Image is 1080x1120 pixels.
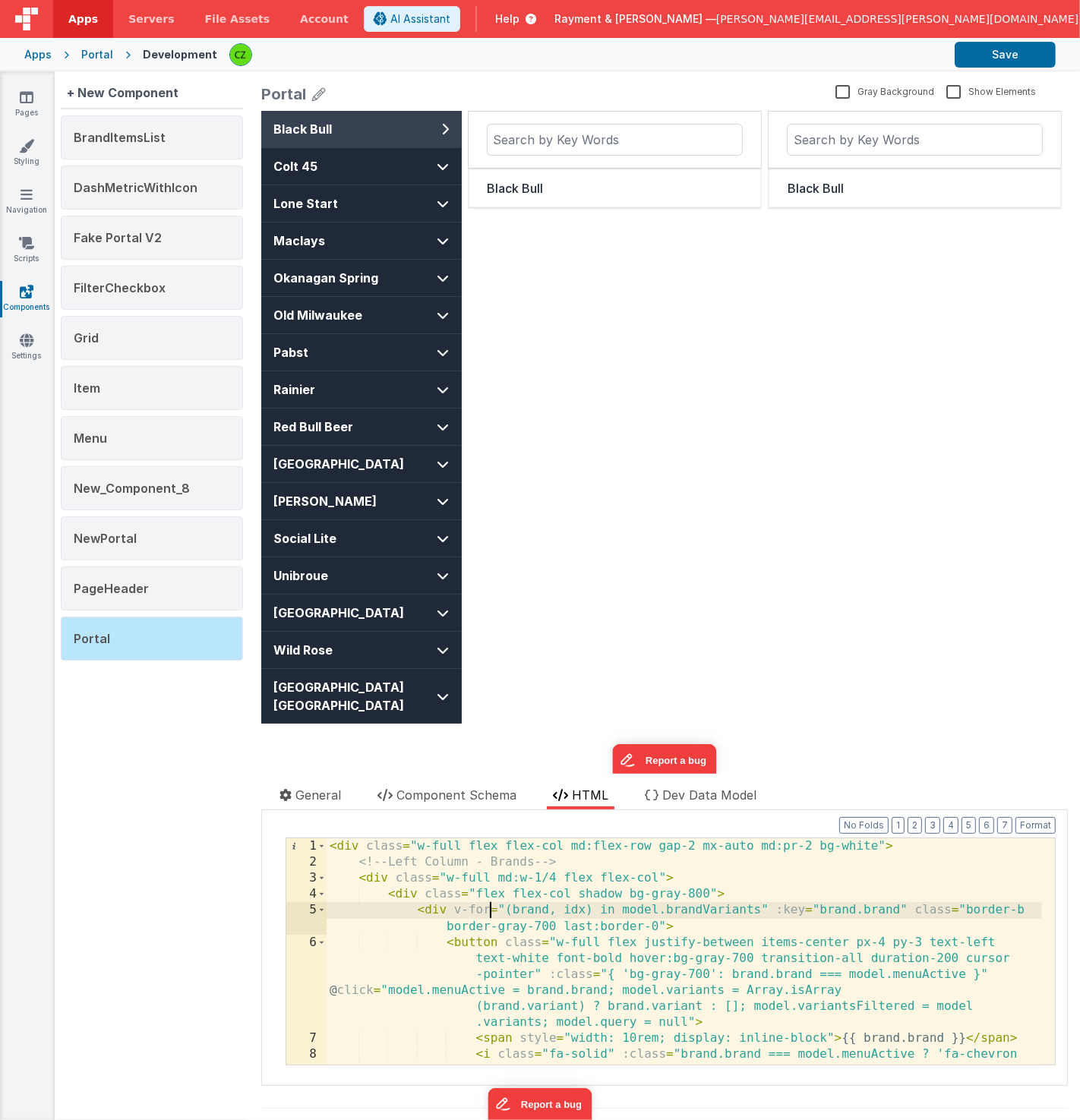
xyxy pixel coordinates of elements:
[12,418,134,437] span: Social Lite
[286,902,327,934] div: 5
[74,280,166,295] span: FilterCheckbox
[143,47,217,62] div: Development
[286,838,327,854] div: 1
[68,11,98,27] span: Apps
[61,77,185,108] div: + New Component
[286,870,327,886] div: 3
[390,11,450,27] span: AI Assistant
[495,11,519,27] span: Help
[12,84,134,102] span: Lone Start
[364,6,460,32] button: AI Assistant
[835,84,934,98] label: Gray Background
[892,817,905,834] button: 1
[81,47,113,62] div: Portal
[286,1030,327,1046] div: 7
[12,158,134,176] span: Okanagan Spring
[925,817,940,834] button: 3
[261,84,306,105] div: Portal
[74,631,110,646] span: Portal
[716,11,1078,27] span: [PERSON_NAME][EMAIL_ADDRESS][PERSON_NAME][DOMAIN_NAME]
[74,130,166,145] span: BrandItemsList
[295,787,341,803] span: General
[526,68,781,87] div: Black Bull
[908,817,922,834] button: 2
[526,13,782,45] input: Search by Key Words
[962,817,976,834] button: 5
[74,481,190,496] span: New_Component_8
[572,787,608,803] span: HTML
[12,381,134,399] span: [PERSON_NAME]
[226,13,482,45] input: Search by Key Words
[128,11,174,27] span: Servers
[554,11,716,27] span: Rayment & [PERSON_NAME] —
[286,886,327,902] div: 4
[12,530,134,548] span: Wild Rose
[286,854,327,870] div: 2
[12,270,134,288] span: Rainier
[12,307,134,325] span: Red Bull Beer
[207,58,500,96] button: Black Bull
[396,787,516,803] span: Component Schema
[12,195,134,213] span: Old Milwaukee
[74,380,100,396] span: Item
[74,581,149,596] span: PageHeader
[74,531,137,546] span: NewPortal
[205,11,270,27] span: File Assets
[286,1046,327,1078] div: 8
[226,68,481,87] div: Black Bull
[12,232,134,251] span: Pabst
[74,330,99,345] span: Grid
[12,567,134,604] span: [GEOGRAPHIC_DATA] [GEOGRAPHIC_DATA]
[488,1088,592,1120] iframe: Marker.io feedback button
[12,456,134,474] span: Unibroue
[12,121,134,139] span: Maclays
[74,431,107,446] span: Menu
[955,42,1056,68] button: Save
[507,58,800,96] button: Black Bull
[997,817,1012,834] button: 7
[74,230,162,245] span: Fake Portal V2
[12,9,134,27] span: Black Bull
[946,84,1036,98] label: Show Elements
[24,47,52,62] div: Apps
[230,44,251,65] img: b4a104e37d07c2bfba7c0e0e4a273d04
[286,935,327,1031] div: 6
[12,46,134,65] span: Colt 45
[74,180,197,195] span: DashMetricWithIcon
[839,817,889,834] button: No Folds
[352,633,456,665] iframe: Marker.io feedback button
[12,493,134,511] span: [GEOGRAPHIC_DATA]
[943,817,958,834] button: 4
[12,344,134,362] span: [GEOGRAPHIC_DATA]
[662,787,756,803] span: Dev Data Model
[979,817,994,834] button: 6
[1015,817,1056,834] button: Format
